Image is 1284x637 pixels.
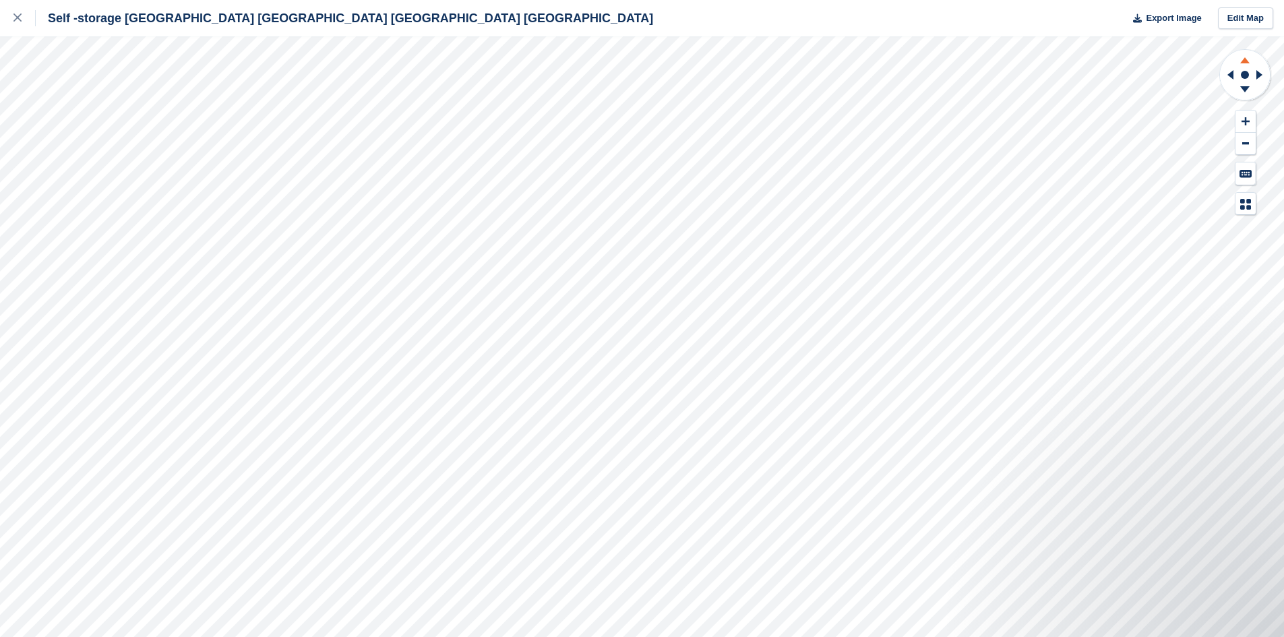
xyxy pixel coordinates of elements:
[1218,7,1273,30] a: Edit Map
[1235,111,1256,133] button: Zoom In
[1235,162,1256,185] button: Keyboard Shortcuts
[1146,11,1201,25] span: Export Image
[1235,133,1256,155] button: Zoom Out
[1125,7,1202,30] button: Export Image
[36,10,653,26] div: Self -storage [GEOGRAPHIC_DATA] [GEOGRAPHIC_DATA] [GEOGRAPHIC_DATA] [GEOGRAPHIC_DATA]
[1235,193,1256,215] button: Map Legend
